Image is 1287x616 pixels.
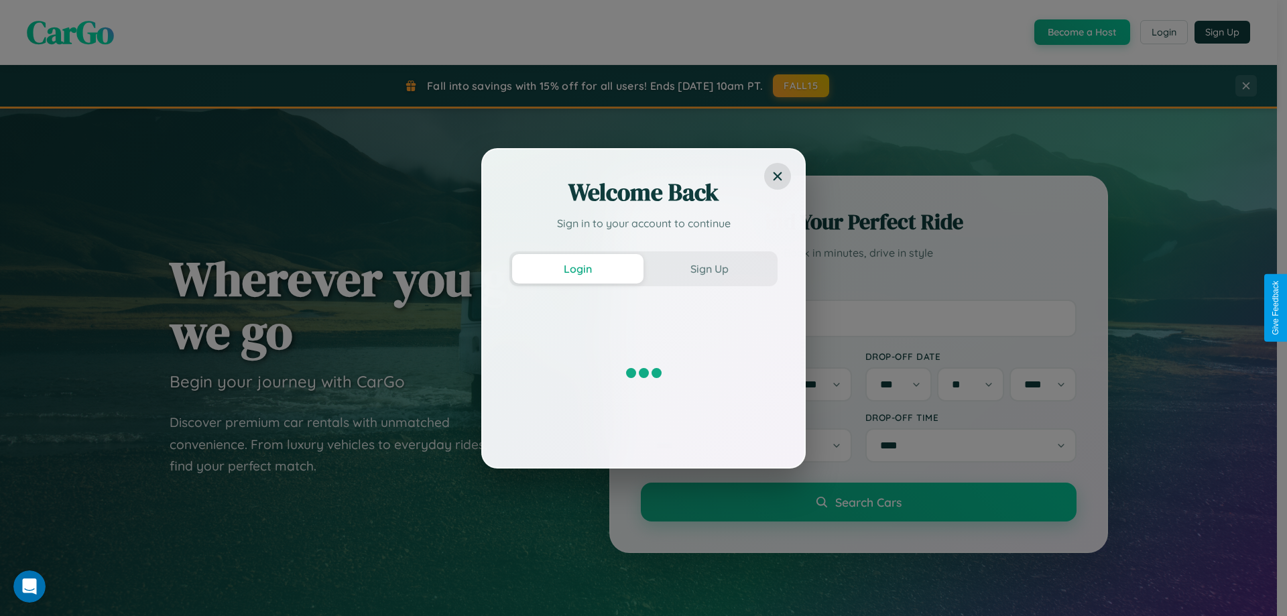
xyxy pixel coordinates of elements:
p: Sign in to your account to continue [509,215,778,231]
div: Give Feedback [1271,281,1280,335]
h2: Welcome Back [509,176,778,208]
button: Sign Up [643,254,775,284]
button: Login [512,254,643,284]
iframe: Intercom live chat [13,570,46,603]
